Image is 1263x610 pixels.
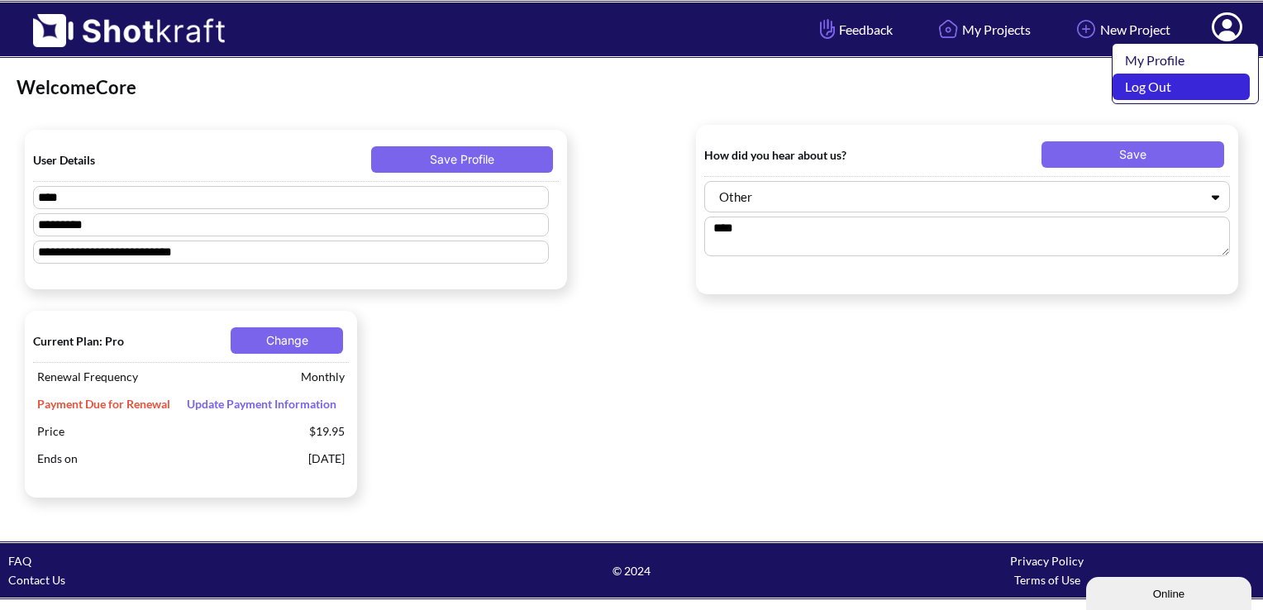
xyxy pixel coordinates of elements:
[33,331,129,350] span: Current Plan: Pro
[424,561,840,580] span: © 2024
[1041,141,1224,168] button: Save
[1060,7,1183,51] a: New Project
[33,363,297,390] span: Renewal Frequency
[1086,574,1255,610] iframe: chat widget
[1113,74,1250,100] a: Log Out
[1072,15,1100,43] img: Add Icon
[179,397,345,411] span: Update Payment Information
[816,20,893,39] span: Feedback
[839,570,1255,589] div: Terms of Use
[1113,47,1250,74] a: My Profile
[839,551,1255,570] div: Privacy Policy
[33,390,174,417] span: Payment Due for Renewal
[816,15,839,43] img: Hand Icon
[8,554,31,568] a: FAQ
[33,417,305,445] span: Price
[704,145,870,164] span: How did you hear about us?
[934,15,962,43] img: Home Icon
[304,445,349,472] span: [DATE]
[371,146,554,173] button: Save Profile
[8,573,65,587] a: Contact Us
[33,445,304,472] span: Ends on
[33,150,199,169] span: User Details
[17,75,1246,100] div: Welcome Core
[922,7,1043,51] a: My Projects
[305,417,349,445] span: $19.95
[231,327,343,354] button: Change
[297,363,349,390] span: Monthly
